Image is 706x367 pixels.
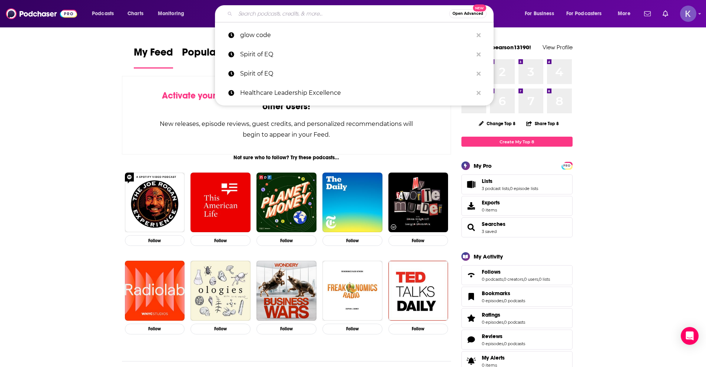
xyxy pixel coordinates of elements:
a: Show notifications dropdown [660,7,671,20]
p: Healthcare Leadership Excellence [240,83,473,103]
span: Reviews [461,330,573,350]
span: Reviews [482,333,503,340]
a: Spirit of EQ [215,45,494,64]
a: Radiolab [125,261,185,321]
p: Spirit of EQ [240,64,473,83]
a: View Profile [543,44,573,51]
a: PRO [563,163,571,168]
span: For Podcasters [566,9,602,19]
p: glow code [240,26,473,45]
a: 0 lists [539,277,550,282]
span: Follows [482,268,501,275]
button: Follow [256,235,316,246]
a: 3 saved [482,229,497,234]
a: Lists [464,179,479,190]
span: For Business [525,9,554,19]
p: Spirit of EQ [240,45,473,64]
button: Follow [190,235,251,246]
a: Searches [464,222,479,233]
span: Ratings [482,311,500,318]
span: Open Advanced [453,12,483,16]
button: Follow [125,324,185,334]
a: Charts [123,8,148,20]
a: Podchaser - Follow, Share and Rate Podcasts [6,7,77,21]
a: Welcome kpearson13190! [461,44,531,51]
img: Planet Money [256,173,316,233]
span: Logged in as kpearson13190 [680,6,696,22]
button: Show profile menu [680,6,696,22]
a: 0 podcasts [504,341,525,346]
span: , [503,320,504,325]
span: Exports [482,199,500,206]
a: Reviews [482,333,525,340]
img: Business Wars [256,261,316,321]
a: 0 users [524,277,538,282]
img: TED Talks Daily [388,261,448,321]
a: Ratings [464,313,479,323]
span: My Alerts [464,356,479,366]
a: 3 podcast lists [482,186,509,191]
span: Exports [464,201,479,211]
span: Follows [461,265,573,285]
button: Follow [388,324,448,334]
img: This American Life [190,173,251,233]
div: Not sure who to follow? Try these podcasts... [122,154,451,161]
span: Ratings [461,308,573,328]
div: Open Intercom Messenger [681,327,699,345]
a: The Daily [322,173,382,233]
button: Follow [388,235,448,246]
div: My Pro [474,162,492,169]
span: , [503,298,504,303]
button: Change Top 8 [474,119,520,128]
a: 0 episodes [482,298,503,303]
div: by following Podcasts, Creators, Lists, and other Users! [159,90,414,112]
a: 0 episodes [482,320,503,325]
a: Follows [464,270,479,280]
span: My Alerts [482,354,505,361]
span: 0 items [482,207,500,213]
span: Podcasts [92,9,114,19]
span: Lists [482,178,493,184]
img: Ologies with Alie Ward [190,261,251,321]
button: Follow [125,235,185,246]
img: Freakonomics Radio [322,261,382,321]
button: Follow [256,324,316,334]
a: Popular Feed [182,46,245,69]
span: , [523,277,524,282]
a: Searches [482,221,506,227]
span: PRO [563,163,571,169]
img: The Joe Rogan Experience [125,173,185,233]
button: open menu [153,8,194,20]
a: Exports [461,196,573,216]
span: , [538,277,539,282]
span: Activate your Feed [162,90,238,101]
span: New [473,4,486,11]
button: Follow [190,324,251,334]
a: Ratings [482,311,525,318]
span: Lists [461,174,573,194]
span: Searches [461,217,573,237]
a: Bookmarks [464,291,479,302]
span: Popular Feed [182,46,245,63]
span: Charts [127,9,143,19]
span: Monitoring [158,9,184,19]
button: Open AdvancedNew [449,9,487,18]
span: My Feed [134,46,173,63]
a: Show notifications dropdown [641,7,654,20]
a: Reviews [464,334,479,345]
div: My Activity [474,253,503,260]
a: Healthcare Leadership Excellence [215,83,494,103]
div: Search podcasts, credits, & more... [222,5,501,22]
span: More [618,9,630,19]
img: My Favorite Murder with Karen Kilgariff and Georgia Hardstark [388,173,448,233]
